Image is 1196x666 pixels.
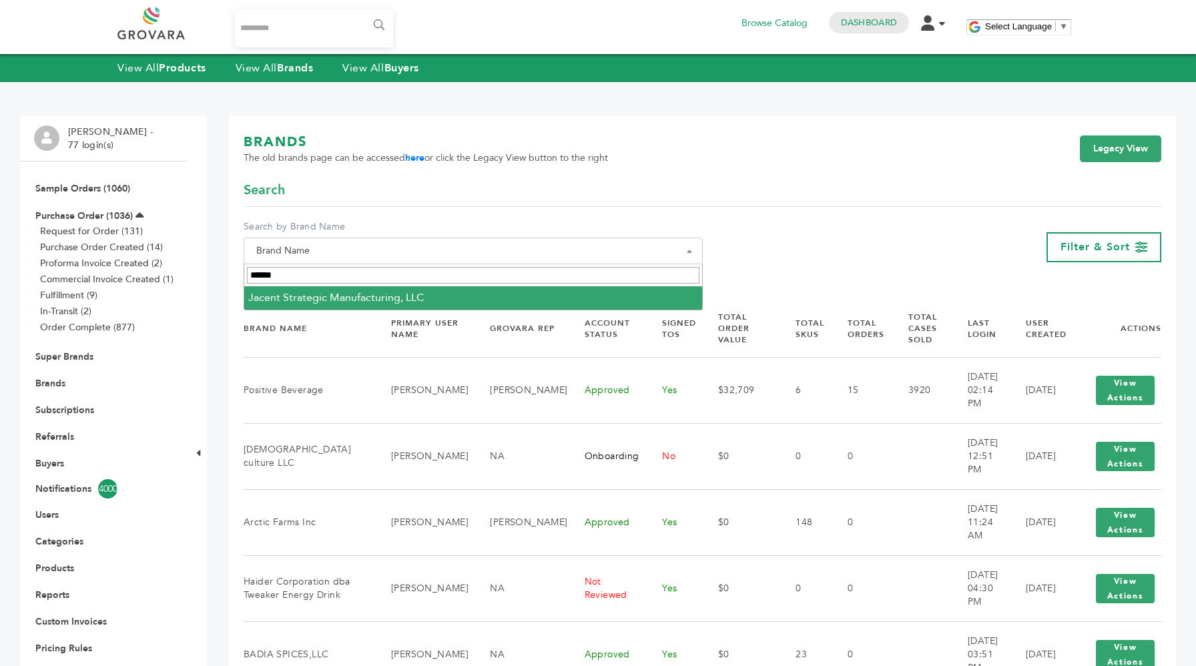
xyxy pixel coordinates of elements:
[235,10,393,47] input: Search...
[701,300,780,357] th: Total Order Value
[34,125,59,151] img: profile.png
[1080,135,1161,162] a: Legacy View
[1096,574,1155,603] button: View Actions
[244,357,374,423] td: Positive Beverage
[645,300,701,357] th: Signed TOS
[779,555,830,621] td: 0
[244,151,608,165] span: The old brands page can be accessed or click the Legacy View button to the right
[1096,376,1155,405] button: View Actions
[779,423,830,489] td: 0
[473,555,567,621] td: NA
[40,273,174,286] a: Commercial Invoice Created (1)
[985,21,1068,31] a: Select Language​
[1096,442,1155,471] button: View Actions
[244,238,703,264] span: Brand Name
[985,21,1052,31] span: Select Language
[40,321,135,334] a: Order Complete (877)
[244,220,703,234] label: Search by Brand Name
[244,555,374,621] td: Haider Corporation dba Tweaker Energy Drink
[244,133,608,151] h1: BRANDS
[117,61,206,75] a: View AllProducts
[35,430,74,443] a: Referrals
[831,489,892,555] td: 0
[244,300,374,357] th: Brand Name
[951,423,1009,489] td: [DATE] 12:51 PM
[35,615,107,628] a: Custom Invoices
[779,300,830,357] th: Total SKUs
[831,357,892,423] td: 15
[374,300,473,357] th: Primary User Name
[701,555,780,621] td: $0
[40,289,97,302] a: Fulfillment (9)
[35,457,64,470] a: Buyers
[701,423,780,489] td: $0
[951,357,1009,423] td: [DATE] 02:14 PM
[35,404,94,416] a: Subscriptions
[568,489,646,555] td: Approved
[831,300,892,357] th: Total Orders
[35,509,59,521] a: Users
[374,555,473,621] td: [PERSON_NAME]
[1061,240,1130,254] span: Filter & Sort
[35,377,65,390] a: Brands
[892,357,951,423] td: 3920
[1009,555,1073,621] td: [DATE]
[384,61,419,75] strong: Buyers
[741,16,808,31] a: Browse Catalog
[35,479,172,498] a: Notifications4000
[473,489,567,555] td: [PERSON_NAME]
[473,300,567,357] th: Grovara Rep
[35,350,93,363] a: Super Brands
[40,305,91,318] a: In-Transit (2)
[951,489,1009,555] td: [DATE] 11:24 AM
[1073,300,1161,357] th: Actions
[342,61,419,75] a: View AllBuyers
[645,423,701,489] td: No
[568,357,646,423] td: Approved
[701,489,780,555] td: $0
[645,357,701,423] td: Yes
[374,489,473,555] td: [PERSON_NAME]
[779,357,830,423] td: 6
[35,589,69,601] a: Reports
[1009,357,1073,423] td: [DATE]
[473,357,567,423] td: [PERSON_NAME]
[1059,21,1068,31] span: ▼
[951,300,1009,357] th: Last Login
[236,61,314,75] a: View AllBrands
[1009,489,1073,555] td: [DATE]
[159,61,206,75] strong: Products
[35,562,74,575] a: Products
[645,555,701,621] td: Yes
[831,423,892,489] td: 0
[68,125,156,151] li: [PERSON_NAME] - 77 login(s)
[40,225,143,238] a: Request for Order (131)
[1009,423,1073,489] td: [DATE]
[35,182,130,195] a: Sample Orders (1060)
[374,357,473,423] td: [PERSON_NAME]
[251,242,695,260] span: Brand Name
[247,267,699,284] input: Search
[1096,508,1155,537] button: View Actions
[277,61,313,75] strong: Brands
[701,357,780,423] td: $32,709
[473,423,567,489] td: NA
[841,17,897,29] a: Dashboard
[244,489,374,555] td: Arctic Farms Inc
[35,642,92,655] a: Pricing Rules
[831,555,892,621] td: 0
[892,300,951,357] th: Total Cases Sold
[1055,21,1056,31] span: ​
[244,181,285,200] span: Search
[1009,300,1073,357] th: User Created
[40,241,163,254] a: Purchase Order Created (14)
[951,555,1009,621] td: [DATE] 04:30 PM
[374,423,473,489] td: [PERSON_NAME]
[244,286,702,309] li: Jacent Strategic Manufacturing, LLC
[35,535,83,548] a: Categories
[568,555,646,621] td: Not Reviewed
[40,257,162,270] a: Proforma Invoice Created (2)
[98,479,117,498] span: 4000
[568,300,646,357] th: Account Status
[405,151,424,164] a: here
